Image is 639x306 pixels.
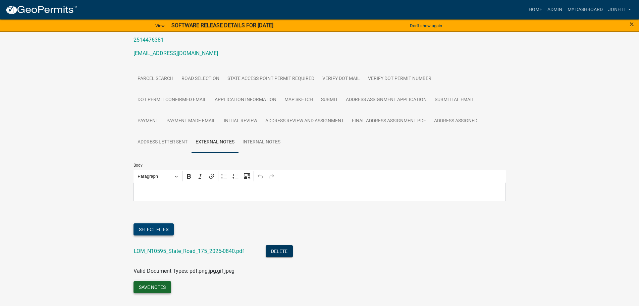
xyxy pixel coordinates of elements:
[545,3,565,16] a: Admin
[134,89,211,111] a: DOT Permit Confirmed Email
[238,132,284,153] a: Internal Notes
[162,111,220,132] a: Payment Made Email
[135,171,181,182] button: Paragraph, Heading
[134,223,174,235] button: Select files
[565,3,605,16] a: My Dashboard
[430,111,481,132] a: Address Assigned
[134,248,244,254] a: LOM_N10595_State_Road_175_2025-0840.pdf
[134,68,177,90] a: Parcel Search
[134,111,162,132] a: Payment
[177,68,223,90] a: Road Selection
[211,89,280,111] a: Application Information
[220,111,261,132] a: Initial Review
[317,89,342,111] a: Submit
[266,245,293,257] button: Delete
[364,68,435,90] a: Verify DOT Permit Number
[138,172,172,180] span: Paragraph
[266,249,293,255] wm-modal-confirm: Delete Document
[342,89,431,111] a: Address Assignment Application
[134,132,192,153] a: Address Letter Sent
[431,89,478,111] a: Submittal Email
[318,68,364,90] a: Verify DOT mail
[134,281,171,293] button: Save Notes
[192,132,238,153] a: External Notes
[630,19,634,29] span: ×
[134,163,143,167] label: Body
[134,268,234,274] span: Valid Document Types: pdf,png,jpg,gif,jpeg
[348,111,430,132] a: Final Address Assignment PDF
[407,20,445,31] button: Don't show again
[630,20,634,28] button: Close
[134,50,218,56] a: [EMAIL_ADDRESS][DOMAIN_NAME]
[134,170,506,183] div: Editor toolbar
[280,89,317,111] a: Map Sketch
[526,3,545,16] a: Home
[261,111,348,132] a: Address Review and Assignment
[605,3,634,16] a: joneill
[171,22,273,29] strong: SOFTWARE RELEASE DETAILS FOR [DATE]
[134,37,164,43] a: 2514476381
[134,183,506,201] div: Editor editing area: main. Press Alt+0 for help.
[223,68,318,90] a: State Access Point Permit Required
[153,20,167,31] a: View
